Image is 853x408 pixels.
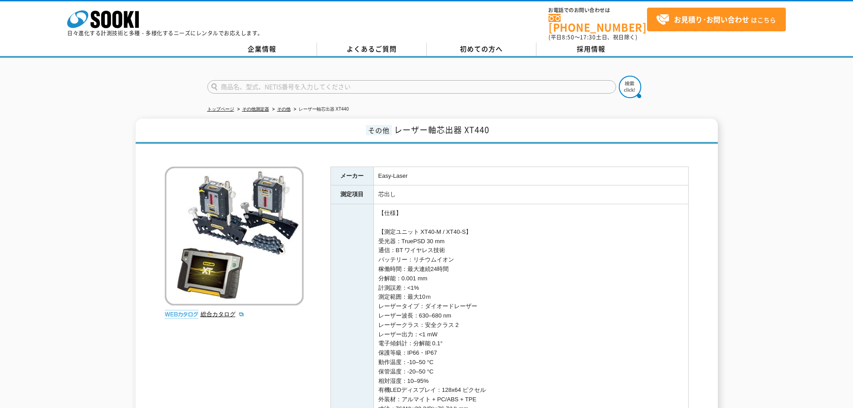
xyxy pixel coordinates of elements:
[562,33,574,41] span: 8:50
[207,43,317,56] a: 企業情報
[207,80,616,94] input: 商品名、型式、NETIS番号を入力してください
[647,8,786,31] a: お見積り･お問い合わせはこちら
[580,33,596,41] span: 17:30
[277,107,291,112] a: その他
[165,310,198,319] img: webカタログ
[165,167,304,305] img: レーザー軸芯出器 XT440
[394,124,489,136] span: レーザー軸芯出器 XT440
[619,76,641,98] img: btn_search.png
[242,107,269,112] a: その他測定器
[67,30,263,36] p: 日々進化する計測技術と多種・多様化するニーズにレンタルでお応えします。
[549,14,647,32] a: [PHONE_NUMBER]
[330,185,373,204] th: 測定項目
[549,33,637,41] span: (平日 ～ 土日、祝日除く)
[330,167,373,185] th: メーカー
[427,43,536,56] a: 初めての方へ
[207,107,234,112] a: トップページ
[656,13,776,26] span: はこちら
[366,125,392,135] span: その他
[373,185,688,204] td: 芯出し
[536,43,646,56] a: 採用情報
[292,105,349,114] li: レーザー軸芯出器 XT440
[549,8,647,13] span: お電話でのお問い合わせは
[201,311,244,318] a: 総合カタログ
[460,44,503,54] span: 初めての方へ
[317,43,427,56] a: よくあるご質問
[373,167,688,185] td: Easy-Laser
[674,14,749,25] strong: お見積り･お問い合わせ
